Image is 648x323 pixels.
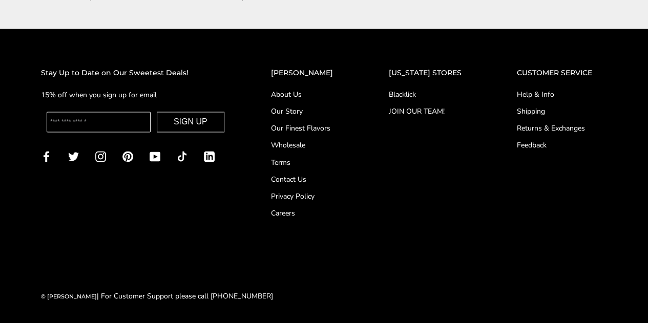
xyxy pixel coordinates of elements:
a: Our Finest Flavors [271,123,348,134]
a: Returns & Exchanges [517,123,607,134]
a: Twitter [68,150,79,162]
a: Our Story [271,106,348,117]
a: Instagram [95,150,106,162]
p: 15% off when you sign up for email [41,89,230,101]
div: | For Customer Support please call [PHONE_NUMBER] [41,290,273,302]
a: Blacklick [388,89,476,100]
iframe: Sign Up via Text for Offers [8,284,106,315]
a: Feedback [517,140,607,150]
a: Facebook [41,150,52,162]
a: Contact Us [271,174,348,184]
a: About Us [271,89,348,100]
a: YouTube [150,150,160,162]
a: TikTok [177,150,187,162]
a: Careers [271,207,348,218]
a: Wholesale [271,140,348,150]
h2: [PERSON_NAME] [271,67,348,79]
a: LinkedIn [204,150,215,162]
input: Enter your email [47,112,151,132]
a: Shipping [517,106,607,117]
a: Pinterest [122,150,133,162]
a: JOIN OUR TEAM! [388,106,476,117]
a: Terms [271,157,348,167]
h2: [US_STATE] STORES [388,67,476,79]
a: Help & Info [517,89,607,100]
a: Privacy Policy [271,190,348,201]
h2: CUSTOMER SERVICE [517,67,607,79]
button: SIGN UP [157,112,224,132]
h2: Stay Up to Date on Our Sweetest Deals! [41,67,230,79]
